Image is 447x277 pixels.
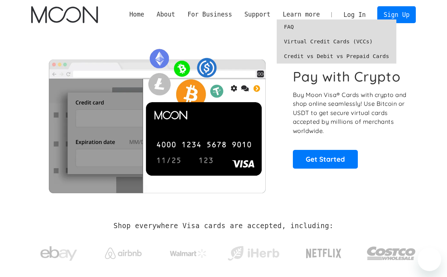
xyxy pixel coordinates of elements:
[277,19,397,64] nav: Learn more
[150,10,181,19] div: About
[238,10,276,19] div: Support
[418,248,441,271] iframe: Button to launch messaging window
[31,44,283,193] img: Moon Cards let you spend your crypto anywhere Visa is accepted.
[105,248,142,259] img: Airbnb
[293,90,408,136] p: Buy Moon Visa® Cards with crypto and shop online seamlessly! Use Bitcoin or USDT to get secure vi...
[170,249,207,258] img: Walmart
[377,6,415,23] a: Sign Up
[226,244,281,263] img: iHerb
[157,10,175,19] div: About
[293,150,358,168] a: Get Started
[40,242,77,265] img: ebay
[283,10,320,19] div: Learn more
[188,10,232,19] div: For Business
[181,10,238,19] div: For Business
[367,232,416,271] a: Costco
[277,34,397,49] a: Virtual Credit Cards (VCCs)
[293,68,401,85] h1: Pay with Crypto
[291,237,357,266] a: Netflix
[277,19,397,34] a: FAQ
[31,6,98,23] a: home
[96,240,151,263] a: Airbnb
[277,10,326,19] div: Learn more
[244,10,270,19] div: Support
[31,235,86,269] a: ebay
[123,10,150,19] a: Home
[226,237,281,267] a: iHerb
[305,244,342,263] img: Netflix
[367,240,416,267] img: Costco
[337,7,372,23] a: Log In
[161,242,216,262] a: Walmart
[113,222,333,230] h2: Shop everywhere Visa cards are accepted, including:
[277,49,397,64] a: Credit vs Debit vs Prepaid Cards
[31,6,98,23] img: Moon Logo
